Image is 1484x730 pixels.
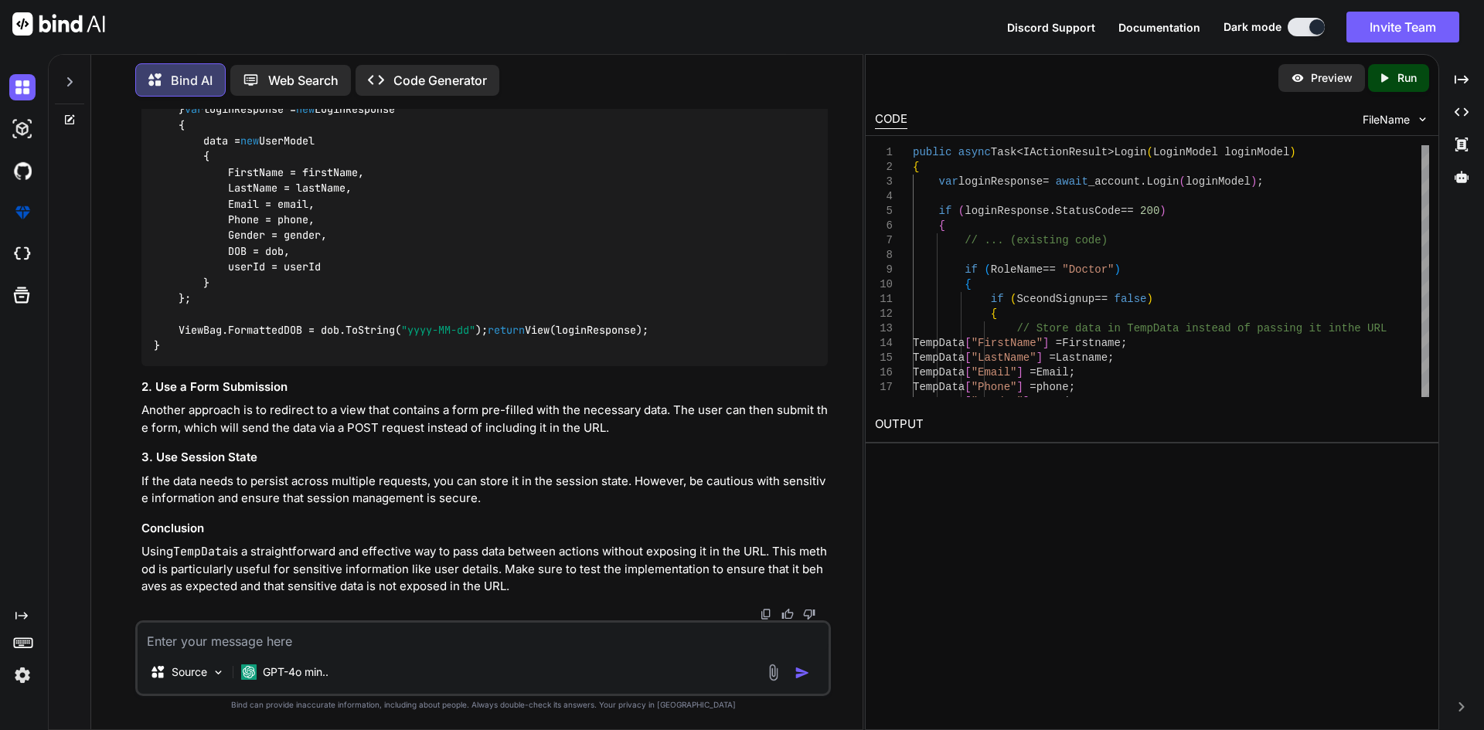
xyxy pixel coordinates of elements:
img: Pick Models [212,666,225,679]
span: ) [1114,263,1120,276]
span: TempData [913,381,965,393]
span: ) [1251,175,1257,188]
span: 200 [1140,205,1159,217]
span: { [965,278,971,290]
span: if [938,205,951,217]
span: loginResponse [958,175,1042,188]
div: 3 [875,175,893,189]
button: Documentation [1118,19,1200,36]
span: "Phone" [971,381,1016,393]
span: ; [1068,366,1074,379]
span: ; [1081,396,1087,408]
span: LoginModel loginModel [1153,146,1289,158]
div: 6 [875,219,893,233]
span: RoleName [990,263,1042,276]
div: 11 [875,292,893,307]
span: Email [1036,366,1068,379]
span: TempData [913,366,965,379]
h3: 2. Use a Form Submission [141,379,828,396]
span: ) [1146,293,1152,305]
span: var [938,175,958,188]
span: await [1056,175,1088,188]
p: Another approach is to redirect to a view that contains a form pre-filled with the necessary data... [141,402,828,436]
img: GPT-4o mini [241,664,257,680]
span: ] [1043,337,1049,349]
span: ) [1159,205,1166,217]
span: "LastName" [971,351,1036,364]
p: Preview [1311,70,1353,86]
span: . [1049,205,1055,217]
span: { [913,161,919,173]
span: == [1121,205,1134,217]
div: 10 [875,277,893,292]
img: darkChat [9,74,36,100]
span: "yyyy-MM-dd" [401,323,475,337]
p: Source [172,664,207,680]
div: 1 [875,145,893,160]
span: == [1043,263,1056,276]
span: "FirstName" [971,337,1042,349]
span: Discord Support [1007,21,1095,34]
span: [ [965,366,971,379]
div: 5 [875,204,893,219]
span: // ... (existing code) [965,234,1108,246]
span: if [990,293,1003,305]
span: [ [965,396,971,408]
img: cloudideIcon [9,241,36,267]
span: [ [965,351,971,364]
span: ; [1068,381,1074,393]
span: { [990,307,996,320]
span: TempData [913,396,965,408]
span: Lastname [1056,351,1108,364]
div: 16 [875,365,893,380]
span: _account [1088,175,1140,188]
code: TempData [173,544,229,559]
div: 13 [875,321,893,336]
span: loginResponse [965,205,1049,217]
span: = [1036,396,1042,408]
p: Run [1397,70,1417,86]
div: 14 [875,336,893,351]
span: if [965,263,978,276]
img: Bind AI [12,12,105,36]
span: ( [958,205,964,217]
p: Web Search [268,71,339,90]
p: GPT-4o min.. [263,664,328,680]
img: githubDark [9,158,36,184]
span: > [1108,146,1114,158]
img: copy [760,608,772,620]
div: 15 [875,351,893,365]
div: 8 [875,248,893,263]
span: IActionResult [1023,146,1108,158]
span: "Gender" [971,396,1023,408]
img: dislike [803,608,815,620]
span: < [1016,146,1023,158]
img: settings [9,662,36,688]
img: premium [9,199,36,226]
span: ] [1016,381,1023,393]
p: Bind AI [171,71,213,90]
p: If the data needs to persist across multiple requests, you can store it in the session state. How... [141,473,828,508]
div: 17 [875,380,893,395]
span: Login [1114,146,1146,158]
img: chevron down [1416,113,1429,126]
span: ] [1023,396,1029,408]
span: TempData [913,337,965,349]
span: ( [1146,146,1152,158]
span: false [1114,293,1146,305]
span: StatusCode [1056,205,1121,217]
span: = [1030,381,1036,393]
span: [ [965,337,971,349]
h2: OUTPUT [866,406,1438,443]
div: 12 [875,307,893,321]
span: // Store data in TempData instead of passing it in [1016,322,1341,334]
span: FileName [1363,112,1410,127]
span: ( [984,263,990,276]
span: TempData [913,351,965,364]
div: 2 [875,160,893,175]
div: 18 [875,395,893,409]
span: = [1030,366,1036,379]
span: [ [965,381,971,393]
span: new [296,103,315,117]
button: Invite Team [1346,12,1459,42]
